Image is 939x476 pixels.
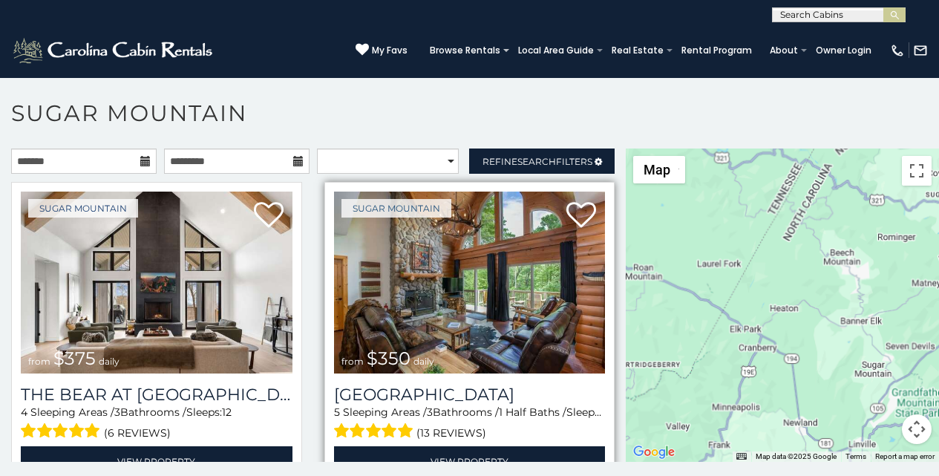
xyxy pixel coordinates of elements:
span: daily [413,356,434,367]
button: Keyboard shortcuts [736,451,747,462]
img: The Bear At Sugar Mountain [21,192,292,374]
span: 1 Half Baths / [499,405,566,419]
a: Rental Program [674,40,759,61]
a: Report a map error [875,452,935,460]
span: 4 [21,405,27,419]
span: Map data ©2025 Google [756,452,837,460]
span: 5 [334,405,340,419]
img: mail-regular-white.png [913,43,928,58]
button: Change map style [633,156,685,183]
span: 3 [427,405,433,419]
a: Terms [845,452,866,460]
div: Sleeping Areas / Bathrooms / Sleeps: [334,405,606,443]
a: Add to favorites [254,200,284,232]
span: Map [644,162,670,177]
span: 3 [114,405,120,419]
a: Browse Rentals [422,40,508,61]
a: Owner Login [808,40,879,61]
span: (13 reviews) [416,423,486,443]
a: The Bear At [GEOGRAPHIC_DATA] [21,385,292,405]
a: Sugar Mountain [28,199,138,218]
a: Open this area in Google Maps (opens a new window) [629,443,678,462]
a: Local Area Guide [511,40,601,61]
img: Grouse Moor Lodge [334,192,606,374]
a: My Favs [356,43,408,58]
a: The Bear At Sugar Mountain from $375 daily [21,192,292,374]
span: 12 [602,405,612,419]
a: Real Estate [604,40,671,61]
a: [GEOGRAPHIC_DATA] [334,385,606,405]
span: from [341,356,364,367]
a: Grouse Moor Lodge from $350 daily [334,192,606,374]
span: $350 [367,348,410,369]
span: daily [99,356,120,367]
a: RefineSearchFilters [469,149,615,174]
a: About [762,40,805,61]
img: Google [629,443,678,462]
span: (6 reviews) [104,423,171,443]
img: White-1-2.png [11,36,217,65]
span: from [28,356,50,367]
h3: The Bear At Sugar Mountain [21,385,292,405]
h3: Grouse Moor Lodge [334,385,606,405]
button: Map camera controls [902,414,932,444]
span: Search [517,156,556,167]
button: Toggle fullscreen view [902,156,932,186]
div: Sleeping Areas / Bathrooms / Sleeps: [21,405,292,443]
span: 12 [222,405,232,419]
span: $375 [53,348,96,369]
span: Refine Filters [482,156,592,167]
span: My Favs [372,44,408,57]
a: Add to favorites [566,200,596,232]
a: Sugar Mountain [341,199,451,218]
img: phone-regular-white.png [890,43,905,58]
